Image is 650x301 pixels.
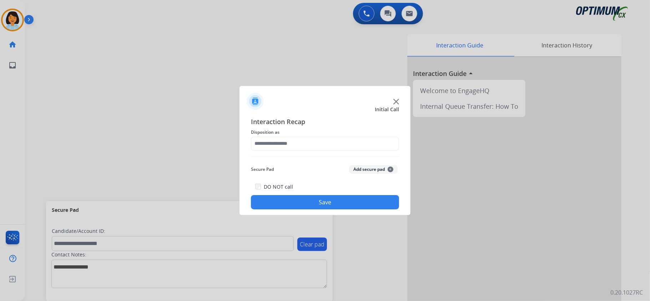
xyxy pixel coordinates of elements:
[375,106,399,113] span: Initial Call
[247,93,264,110] img: contactIcon
[251,128,399,137] span: Disposition as
[251,117,399,128] span: Interaction Recap
[610,288,643,297] p: 0.20.1027RC
[264,183,293,190] label: DO NOT call
[388,167,393,172] span: +
[349,165,398,174] button: Add secure pad+
[251,195,399,209] button: Save
[251,165,274,174] span: Secure Pad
